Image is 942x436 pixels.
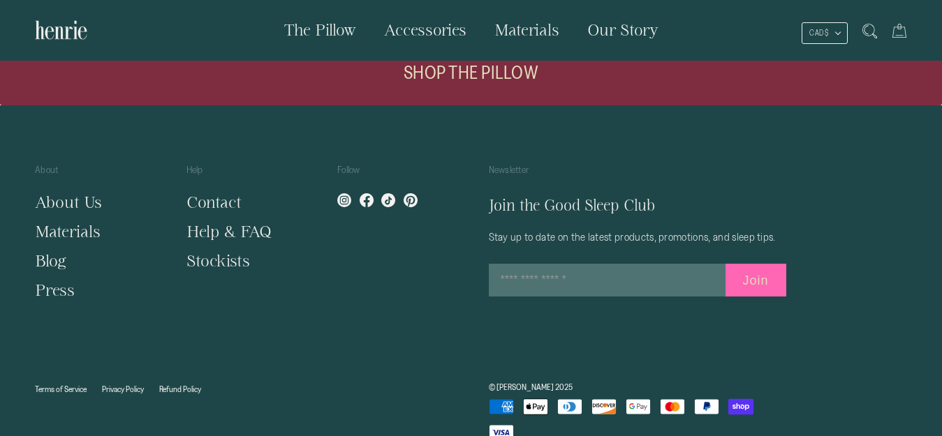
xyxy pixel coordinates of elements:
[489,163,794,188] p: Newsletter
[102,384,144,393] a: Privacy Policy
[35,252,66,269] a: Blog
[186,223,272,240] a: Help & FAQ
[384,21,466,38] span: Accessories
[35,14,87,46] img: Henrie
[587,21,658,38] span: Our Story
[186,193,242,211] a: Contact
[494,21,559,38] span: Materials
[284,21,356,38] span: The Pillow
[35,193,102,211] a: About Us
[35,384,87,393] a: Terms of Service
[186,252,250,269] a: Stockists
[489,231,794,243] p: Stay up to date on the latest products, promotions, and sleep tips.
[489,195,794,217] h5: Join the Good Sleep Club
[726,264,786,296] button: Join
[489,382,573,391] a: © [PERSON_NAME] 2025
[35,281,75,299] a: Press
[35,223,101,240] a: Materials
[159,384,201,393] a: Refund Policy
[337,163,454,188] p: Follow
[802,22,848,44] button: CAD $
[35,163,152,188] p: About
[489,264,726,296] input: Enter your email
[186,163,303,188] p: Help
